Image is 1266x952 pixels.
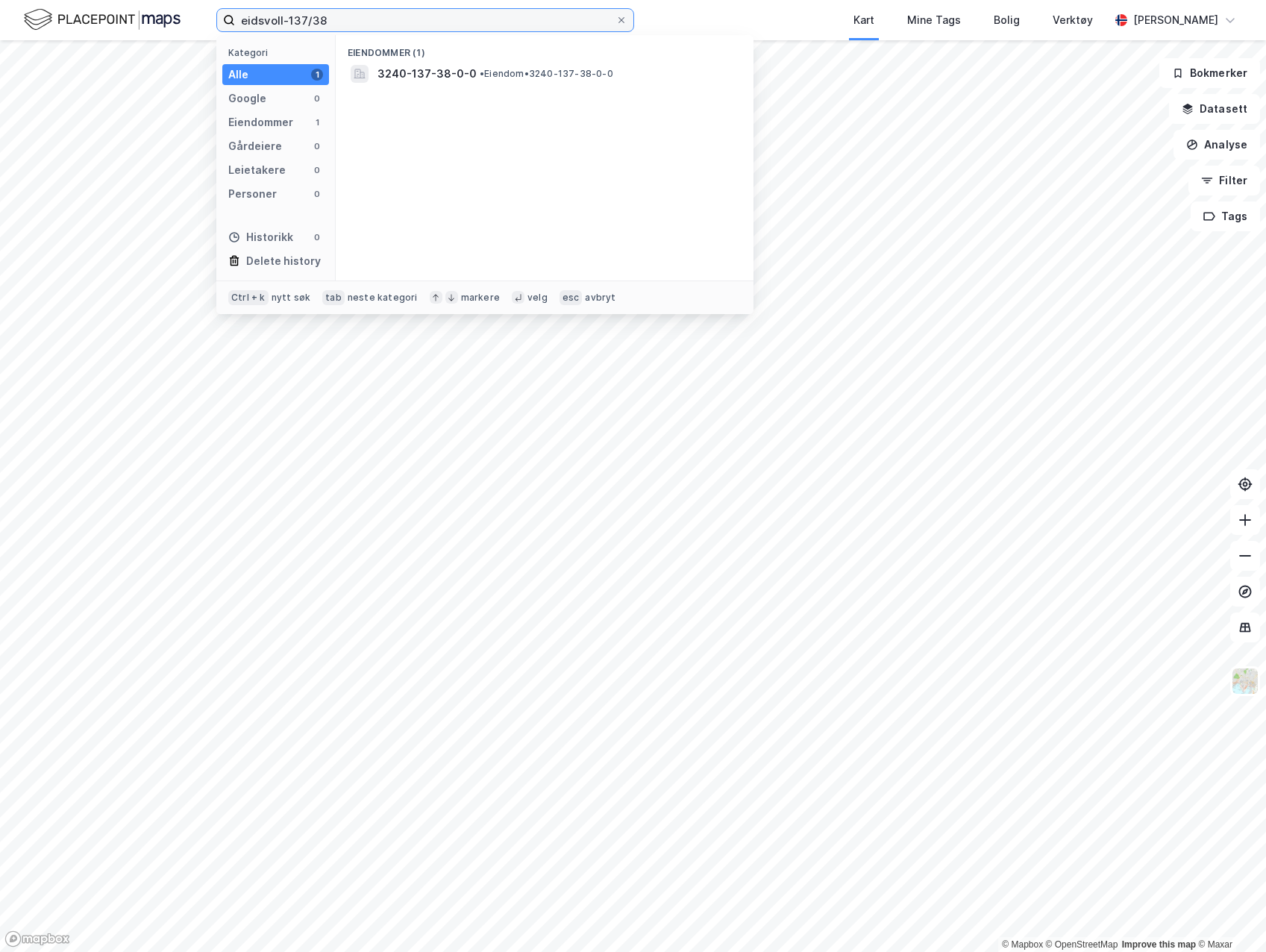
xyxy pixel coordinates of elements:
div: nytt søk [272,292,311,304]
div: 0 [311,93,323,104]
div: 1 [311,69,323,81]
button: Analyse [1173,130,1260,160]
div: Google [228,90,266,107]
a: Mapbox [1002,939,1043,950]
div: Bolig [994,11,1020,29]
div: Gårdeiere [228,137,282,155]
div: tab [322,290,345,305]
span: • [480,68,484,79]
div: Personer [228,185,277,203]
div: Eiendommer (1) [336,35,753,62]
div: 0 [311,164,323,176]
div: 1 [311,116,323,128]
button: Bokmerker [1159,58,1260,88]
iframe: Chat Widget [1191,880,1266,952]
div: neste kategori [348,292,418,304]
a: OpenStreetMap [1046,939,1118,950]
img: logo.f888ab2527a4732fd821a326f86c7f29.svg [24,7,181,33]
div: Alle [228,66,248,84]
span: Eiendom • 3240-137-38-0-0 [480,68,613,80]
button: Datasett [1169,94,1260,124]
button: Tags [1191,201,1260,231]
div: [PERSON_NAME] [1133,11,1218,29]
div: esc [560,290,583,305]
div: Verktøy [1053,11,1093,29]
div: markere [461,292,500,304]
img: Z [1231,667,1259,695]
div: Ctrl + k [228,290,269,305]
button: Filter [1188,166,1260,195]
div: Leietakere [228,161,286,179]
a: Improve this map [1122,939,1196,950]
div: 0 [311,140,323,152]
div: Kategori [228,47,329,58]
div: Eiendommer [228,113,293,131]
div: Historikk [228,228,293,246]
div: Kart [853,11,874,29]
div: Delete history [246,252,321,270]
div: Mine Tags [907,11,961,29]
div: 0 [311,231,323,243]
div: velg [527,292,548,304]
div: avbryt [585,292,615,304]
input: Søk på adresse, matrikkel, gårdeiere, leietakere eller personer [235,9,615,31]
a: Mapbox homepage [4,930,70,948]
span: 3240-137-38-0-0 [377,65,477,83]
div: 0 [311,188,323,200]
